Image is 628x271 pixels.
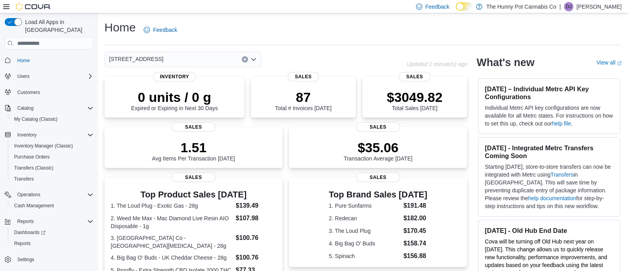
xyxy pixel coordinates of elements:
[14,130,93,140] span: Inventory
[8,238,97,249] button: Reports
[14,165,53,171] span: Transfers (Classic)
[288,72,319,81] span: Sales
[17,132,37,138] span: Inventory
[111,190,276,199] h3: Top Product Sales [DATE]
[14,88,43,97] a: Customers
[329,252,400,260] dt: 5. Spinach
[22,18,93,34] span: Load All Apps in [GEOGRAPHIC_DATA]
[8,173,97,184] button: Transfers
[403,251,427,261] dd: $156.88
[242,56,248,63] button: Clear input
[8,114,97,125] button: My Catalog (Classic)
[2,189,97,200] button: Operations
[14,255,37,264] a: Settings
[356,122,400,132] span: Sales
[407,61,467,67] p: Updated 1 minute(s) ago
[403,214,427,223] dd: $182.00
[17,256,34,263] span: Settings
[109,54,163,64] span: [STREET_ADDRESS]
[16,3,51,11] img: Cova
[11,228,93,237] span: Dashboards
[425,3,449,11] span: Feedback
[387,89,443,111] div: Total Sales [DATE]
[566,2,572,11] span: DJ
[14,229,46,236] span: Dashboards
[485,85,613,101] h3: [DATE] – Individual Metrc API Key Configurations
[8,200,97,211] button: Cash Management
[399,72,430,81] span: Sales
[250,56,257,63] button: Open list of options
[275,89,332,105] p: 87
[329,202,400,210] dt: 1. Pure Sunfarms
[17,57,30,64] span: Home
[152,140,235,162] div: Avg Items Per Transaction [DATE]
[236,201,277,210] dd: $139.49
[236,233,277,243] dd: $100.76
[14,143,73,149] span: Inventory Manager (Classic)
[551,171,574,178] a: Transfers
[11,239,93,248] span: Reports
[456,2,472,11] input: Dark Mode
[387,89,443,105] p: $3049.82
[17,192,40,198] span: Operations
[11,114,61,124] a: My Catalog (Classic)
[172,122,215,132] span: Sales
[11,239,34,248] a: Reports
[17,89,40,96] span: Customers
[11,114,93,124] span: My Catalog (Classic)
[8,227,97,238] a: Dashboards
[11,152,53,162] a: Purchase Orders
[111,234,233,250] dt: 3. [GEOGRAPHIC_DATA] Co - [GEOGRAPHIC_DATA][MEDICAL_DATA] - 28g
[152,140,235,155] p: 1.51
[11,152,93,162] span: Purchase Orders
[111,202,233,210] dt: 1. The Loud Plug - Exotic Gas - 28g
[14,130,40,140] button: Inventory
[131,89,218,111] div: Expired or Expiring in Next 30 Days
[14,154,50,160] span: Purchase Orders
[14,103,37,113] button: Catalog
[329,240,400,247] dt: 4. Big Bag O' Buds
[485,227,613,234] h3: [DATE] - Old Hub End Date
[403,201,427,210] dd: $191.48
[11,201,57,210] a: Cash Management
[236,214,277,223] dd: $107.98
[14,240,31,247] span: Reports
[343,140,413,162] div: Transaction Average [DATE]
[2,216,97,227] button: Reports
[597,59,622,66] a: View allExternal link
[14,87,93,97] span: Customers
[485,104,613,127] p: Individual Metrc API key configurations are now available for all Metrc states. For instructions ...
[485,144,613,160] h3: [DATE] - Integrated Metrc Transfers Coming Soon
[17,218,34,225] span: Reports
[617,61,622,66] svg: External link
[11,163,57,173] a: Transfers (Classic)
[403,226,427,236] dd: $170.45
[14,190,44,199] button: Operations
[2,103,97,114] button: Catalog
[552,120,571,127] a: help file
[2,129,97,140] button: Inventory
[559,2,561,11] p: |
[141,22,180,38] a: Feedback
[17,105,33,111] span: Catalog
[11,174,93,184] span: Transfers
[329,227,400,235] dt: 3. The Loud Plug
[153,72,195,81] span: Inventory
[172,173,215,182] span: Sales
[11,163,93,173] span: Transfers (Classic)
[485,163,613,210] p: Starting [DATE], store-to-store transfers can now be integrated with Metrc using in [GEOGRAPHIC_D...
[11,174,37,184] a: Transfers
[14,217,93,226] span: Reports
[11,201,93,210] span: Cash Management
[14,203,54,209] span: Cash Management
[275,89,332,111] div: Total # Invoices [DATE]
[11,141,76,151] a: Inventory Manager (Classic)
[476,56,534,69] h2: What's new
[577,2,622,11] p: [PERSON_NAME]
[403,239,427,248] dd: $158.74
[11,228,49,237] a: Dashboards
[2,254,97,265] button: Settings
[14,55,93,65] span: Home
[111,254,233,262] dt: 4. Big Bag O' Buds - UK Cheddar Cheese - 28g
